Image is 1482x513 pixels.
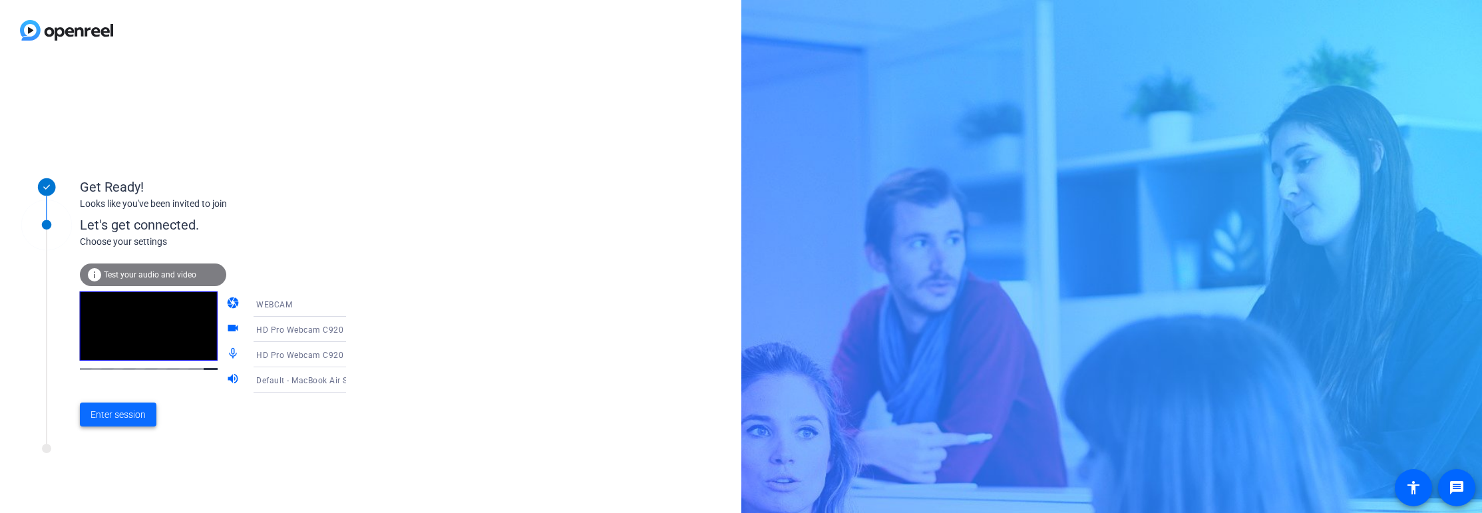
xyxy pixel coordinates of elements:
div: Looks like you've been invited to join [80,197,346,211]
mat-icon: accessibility [1405,480,1421,496]
span: Enter session [91,408,146,422]
span: Default - MacBook Air Speakers (Built-in) [256,375,414,385]
mat-icon: videocam [226,321,242,337]
span: HD Pro Webcam C920 (046d:082d) [256,324,394,335]
div: Let's get connected. [80,215,373,235]
div: Choose your settings [80,235,373,249]
mat-icon: message [1449,480,1465,496]
mat-icon: camera [226,296,242,312]
mat-icon: info [87,267,102,283]
mat-icon: mic_none [226,347,242,363]
button: Enter session [80,403,156,427]
span: Test your audio and video [104,270,196,279]
span: HD Pro Webcam C920 (046d:082d) [256,349,394,360]
mat-icon: volume_up [226,372,242,388]
div: Get Ready! [80,177,346,197]
span: WEBCAM [256,300,292,309]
